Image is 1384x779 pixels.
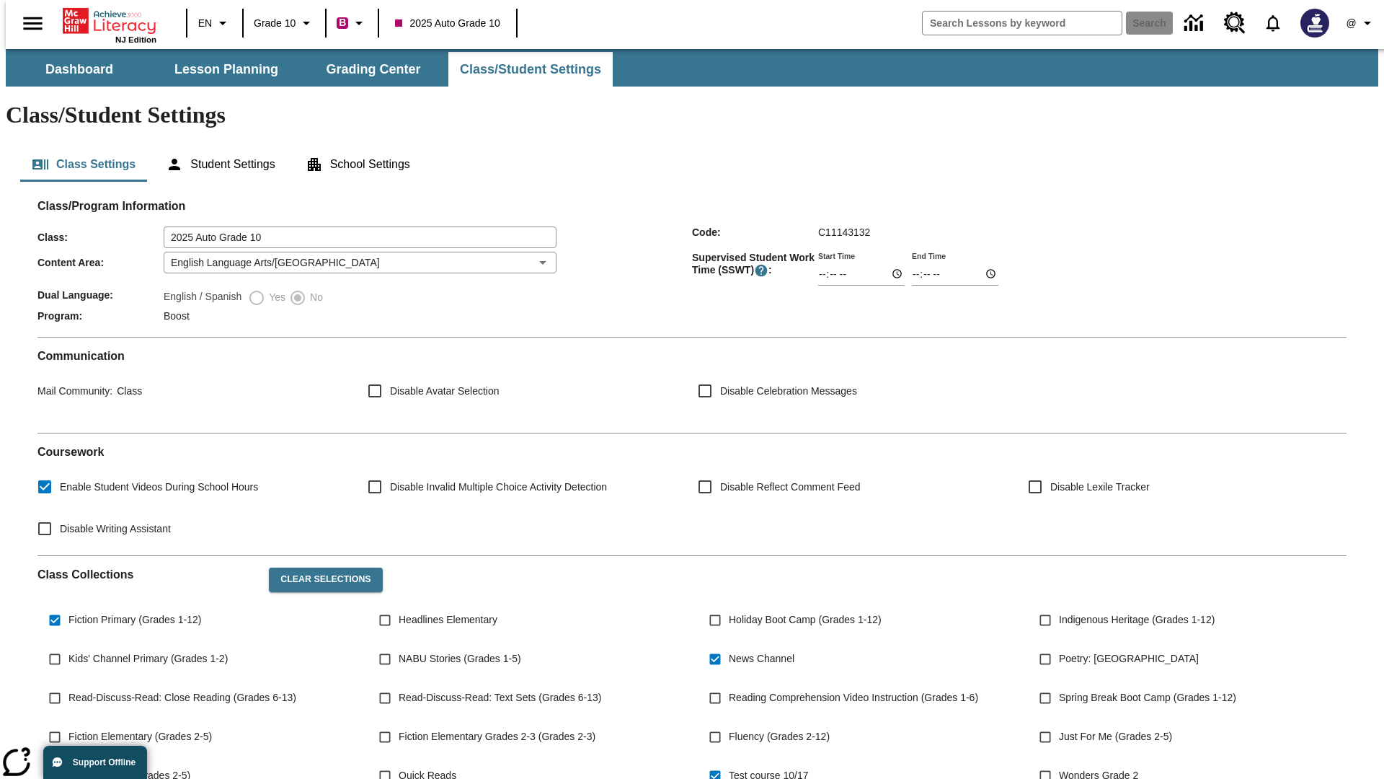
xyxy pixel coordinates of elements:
[20,147,1364,182] div: Class/Student Settings
[37,445,1347,544] div: Coursework
[37,385,112,397] span: Mail Community :
[63,5,156,44] div: Home
[720,480,861,495] span: Disable Reflect Comment Feed
[37,349,1347,363] h2: Communication
[37,214,1347,325] div: Class/Program Information
[448,52,613,87] button: Class/Student Settings
[60,480,258,495] span: Enable Student Videos During School Hours
[818,250,855,261] label: Start Time
[198,16,212,31] span: EN
[73,757,136,767] span: Support Offline
[1050,480,1150,495] span: Disable Lexile Tracker
[729,651,794,666] span: News Channel
[692,252,818,278] span: Supervised Student Work Time (SSWT) :
[729,690,978,705] span: Reading Comprehension Video Instruction (Grades 1-6)
[20,147,147,182] button: Class Settings
[923,12,1122,35] input: search field
[1292,4,1338,42] button: Select a new avatar
[37,349,1347,421] div: Communication
[729,612,882,628] span: Holiday Boot Camp (Grades 1-12)
[1059,651,1199,666] span: Poetry: [GEOGRAPHIC_DATA]
[399,729,595,744] span: Fiction Elementary Grades 2-3 (Grades 2-3)
[306,290,323,305] span: No
[37,310,164,322] span: Program :
[1059,690,1236,705] span: Spring Break Boot Camp (Grades 1-12)
[37,289,164,301] span: Dual Language :
[60,521,171,537] span: Disable Writing Assistant
[192,10,238,36] button: Language: EN, Select a language
[390,480,607,495] span: Disable Invalid Multiple Choice Activity Detection
[37,568,257,581] h2: Class Collections
[1176,4,1215,43] a: Data Center
[1300,9,1329,38] img: Avatar
[1338,10,1384,36] button: Profile/Settings
[37,445,1347,459] h2: Course work
[390,384,500,399] span: Disable Avatar Selection
[1346,16,1356,31] span: @
[395,16,500,31] span: 2025 Auto Grade 10
[37,257,164,268] span: Content Area :
[399,612,497,628] span: Headlines Elementary
[37,232,164,243] span: Class :
[692,226,818,238] span: Code :
[12,2,54,45] button: Open side menu
[164,310,190,322] span: Boost
[37,199,1347,213] h2: Class/Program Information
[1254,4,1292,42] a: Notifications
[269,568,382,592] button: Clear Selections
[248,10,321,36] button: Grade: Grade 10, Select a grade
[154,147,286,182] button: Student Settings
[68,612,201,628] span: Fiction Primary (Grades 1-12)
[720,384,857,399] span: Disable Celebration Messages
[68,729,212,744] span: Fiction Elementary (Grades 2-5)
[331,10,373,36] button: Boost Class color is violet red. Change class color
[112,385,142,397] span: Class
[1215,4,1254,43] a: Resource Center, Will open in new tab
[164,252,556,273] div: English Language Arts/[GEOGRAPHIC_DATA]
[68,651,228,666] span: Kids' Channel Primary (Grades 1-2)
[1059,729,1172,744] span: Just For Me (Grades 2-5)
[754,263,768,278] button: Supervised Student Work Time is the timeframe when students can take LevelSet and when lessons ar...
[164,226,556,248] input: Class
[6,49,1378,87] div: SubNavbar
[7,52,151,87] button: Dashboard
[6,52,614,87] div: SubNavbar
[339,14,346,32] span: B
[399,651,521,666] span: NABU Stories (Grades 1-5)
[818,226,870,238] span: C11143132
[6,102,1378,128] h1: Class/Student Settings
[164,289,241,307] label: English / Spanish
[115,35,156,44] span: NJ Edition
[68,690,296,705] span: Read-Discuss-Read: Close Reading (Grades 6-13)
[154,52,298,87] button: Lesson Planning
[301,52,445,87] button: Grading Center
[254,16,296,31] span: Grade 10
[912,250,946,261] label: End Time
[399,690,601,705] span: Read-Discuss-Read: Text Sets (Grades 6-13)
[43,746,147,779] button: Support Offline
[265,290,285,305] span: Yes
[1059,612,1215,628] span: Indigenous Heritage (Grades 1-12)
[294,147,422,182] button: School Settings
[729,729,830,744] span: Fluency (Grades 2-12)
[63,6,156,35] a: Home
